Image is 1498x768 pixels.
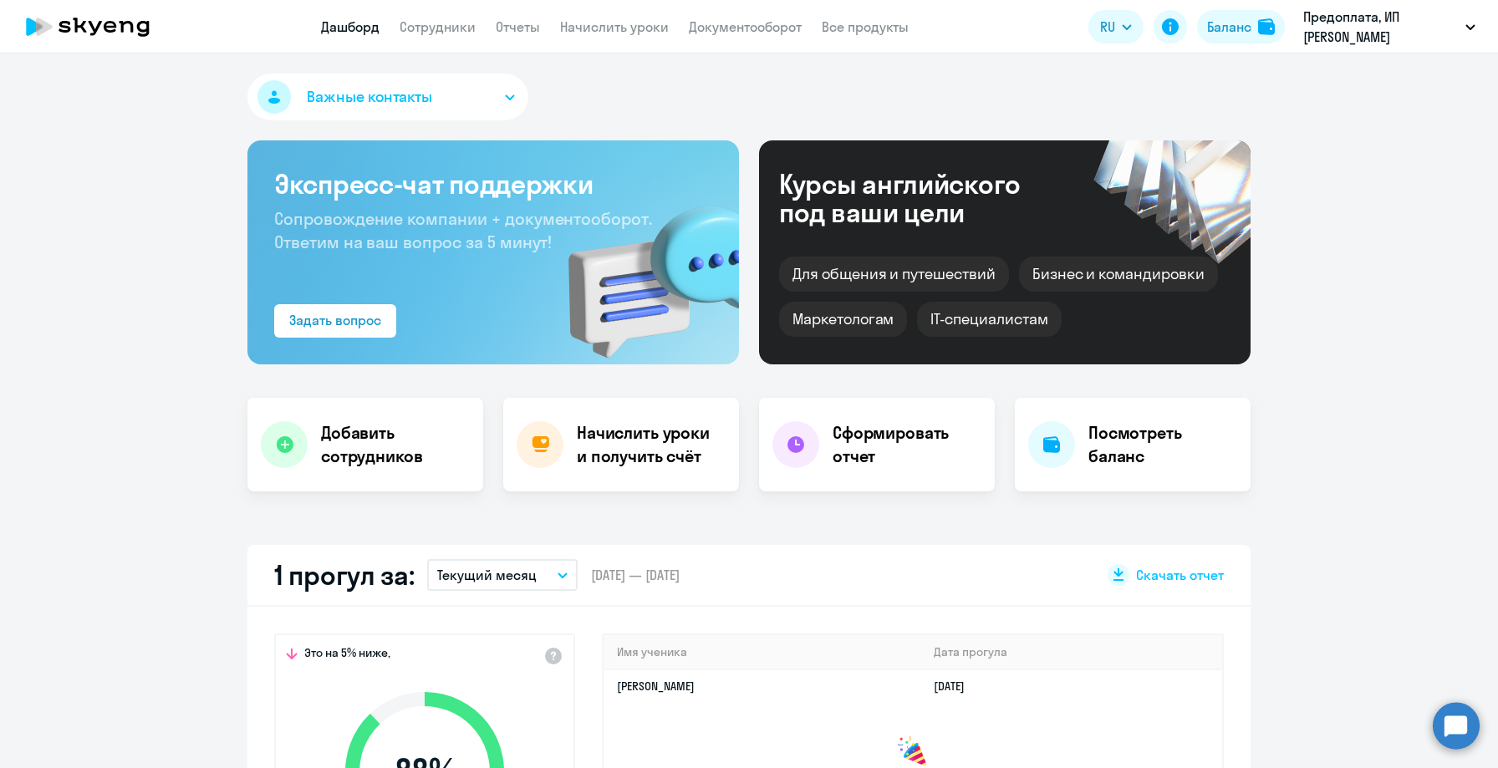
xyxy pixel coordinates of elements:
h3: Экспресс-чат поддержки [274,167,712,201]
img: balance [1258,18,1275,35]
div: Для общения и путешествий [779,257,1009,292]
button: Текущий месяц [427,559,578,591]
th: Имя ученика [604,635,920,669]
a: Сотрудники [400,18,476,35]
a: Документооборот [689,18,802,35]
div: Баланс [1207,17,1251,37]
div: Курсы английского под ваши цели [779,170,1065,226]
button: RU [1088,10,1144,43]
h4: Добавить сотрудников [321,421,470,468]
button: Важные контакты [247,74,528,120]
span: Важные контакты [307,86,432,108]
span: Это на 5% ниже, [304,645,390,665]
a: [PERSON_NAME] [617,679,695,694]
span: Скачать отчет [1136,566,1224,584]
h4: Сформировать отчет [833,421,981,468]
p: Предоплата, ИП [PERSON_NAME] [1303,7,1459,47]
a: [DATE] [934,679,978,694]
div: IT-специалистам [917,302,1061,337]
p: Текущий месяц [437,565,537,585]
th: Дата прогула [920,635,1222,669]
button: Балансbalance [1197,10,1285,43]
h2: 1 прогул за: [274,558,414,592]
span: Сопровождение компании + документооборот. Ответим на ваш вопрос за 5 минут! [274,208,652,252]
div: Бизнес и командировки [1019,257,1218,292]
img: bg-img [544,176,739,364]
a: Начислить уроки [560,18,669,35]
span: RU [1100,17,1115,37]
h4: Посмотреть баланс [1088,421,1237,468]
button: Задать вопрос [274,304,396,338]
a: Все продукты [822,18,909,35]
a: Дашборд [321,18,380,35]
div: Маркетологам [779,302,907,337]
span: [DATE] — [DATE] [591,566,680,584]
h4: Начислить уроки и получить счёт [577,421,722,468]
div: Задать вопрос [289,310,381,330]
a: Отчеты [496,18,540,35]
button: Предоплата, ИП [PERSON_NAME] [1295,7,1484,47]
